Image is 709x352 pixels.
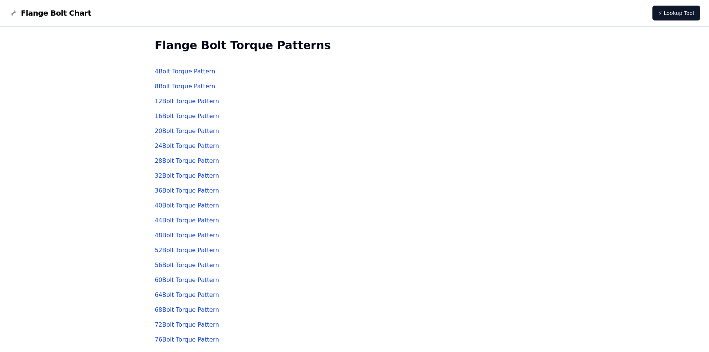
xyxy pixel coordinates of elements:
[155,142,219,149] a: 24Bolt Torque Pattern
[155,187,219,194] a: 36Bolt Torque Pattern
[155,157,219,164] a: 28Bolt Torque Pattern
[155,39,555,52] h2: Flange Bolt Torque Patterns
[155,291,219,298] a: 64Bolt Torque Pattern
[155,172,219,179] a: 32Bolt Torque Pattern
[155,306,219,313] a: 68Bolt Torque Pattern
[155,336,219,343] a: 76Bolt Torque Pattern
[155,98,219,105] a: 12Bolt Torque Pattern
[652,6,700,20] a: ⚡ Lookup Tool
[155,321,219,328] a: 72Bolt Torque Pattern
[155,202,219,209] a: 40Bolt Torque Pattern
[155,217,219,224] a: 44Bolt Torque Pattern
[155,112,219,120] a: 16Bolt Torque Pattern
[155,261,219,269] a: 56Bolt Torque Pattern
[155,276,219,283] a: 60Bolt Torque Pattern
[9,8,91,18] a: Flange Bolt Chart LogoFlange Bolt Chart
[155,83,215,90] a: 8Bolt Torque Pattern
[155,232,219,239] a: 48Bolt Torque Pattern
[21,8,91,18] span: Flange Bolt Chart
[155,247,219,254] a: 52Bolt Torque Pattern
[155,68,215,75] a: 4Bolt Torque Pattern
[9,9,18,18] img: Flange Bolt Chart Logo
[155,127,219,134] a: 20Bolt Torque Pattern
